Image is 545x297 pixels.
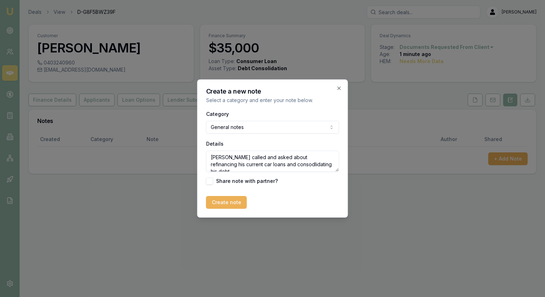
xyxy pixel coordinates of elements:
[206,88,339,95] h2: Create a new note
[206,141,224,147] label: Details
[206,111,229,117] label: Category
[216,179,278,184] label: Share note with partner?
[206,151,339,172] textarea: [PERSON_NAME] called and asked about refinancing his current car loans and consodlidating his debt.
[206,196,247,209] button: Create note
[206,97,339,104] p: Select a category and enter your note below.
